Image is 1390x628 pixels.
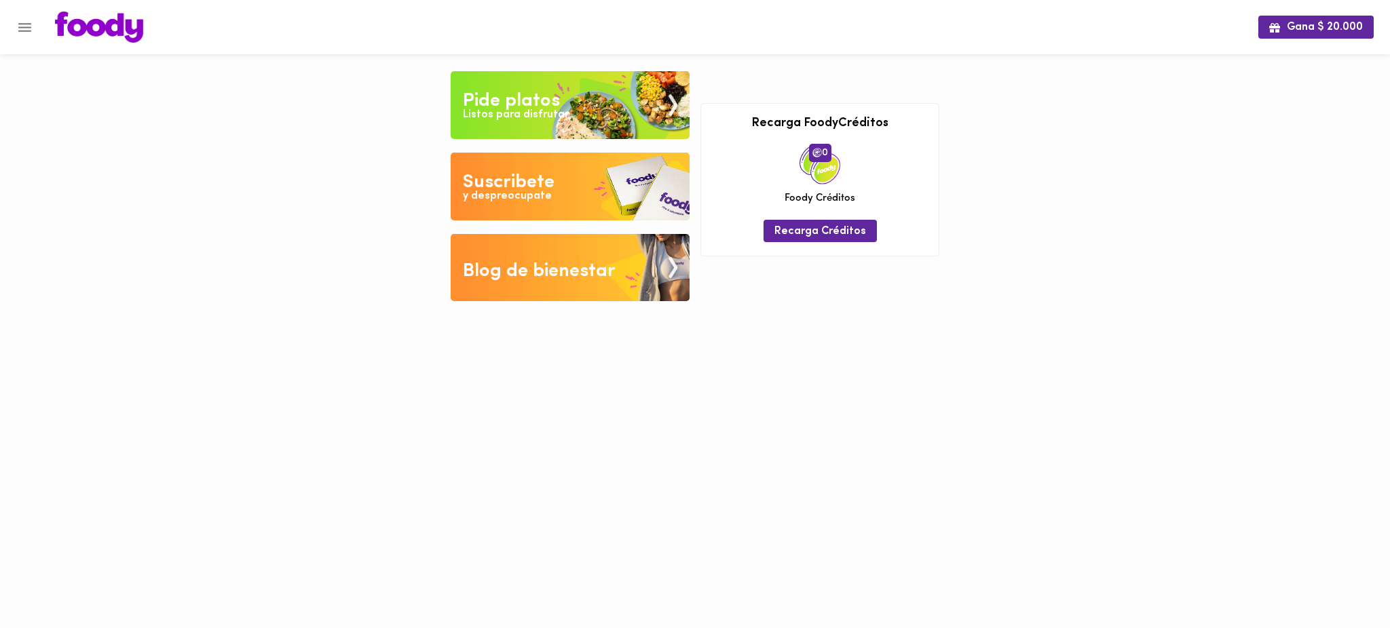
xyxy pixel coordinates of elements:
[463,189,552,204] div: y despreocupate
[55,12,143,43] img: logo.png
[463,258,616,285] div: Blog de bienestar
[800,144,840,184] img: credits-package.png
[1258,16,1374,38] button: Gana $ 20.000
[812,148,822,157] img: foody-creditos.png
[463,107,569,123] div: Listos para disfrutar
[8,11,41,44] button: Menu
[451,153,690,220] img: Disfruta bajar de peso
[1311,549,1376,614] iframe: Messagebird Livechat Widget
[785,191,855,205] span: Foody Créditos
[764,220,877,242] button: Recarga Créditos
[451,71,690,139] img: Pide un Platos
[1269,21,1363,34] span: Gana $ 20.000
[463,169,555,196] div: Suscribete
[809,144,831,161] span: 0
[451,234,690,302] img: Blog de bienestar
[463,87,560,115] div: Pide platos
[711,117,928,131] h3: Recarga FoodyCréditos
[774,225,866,238] span: Recarga Créditos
